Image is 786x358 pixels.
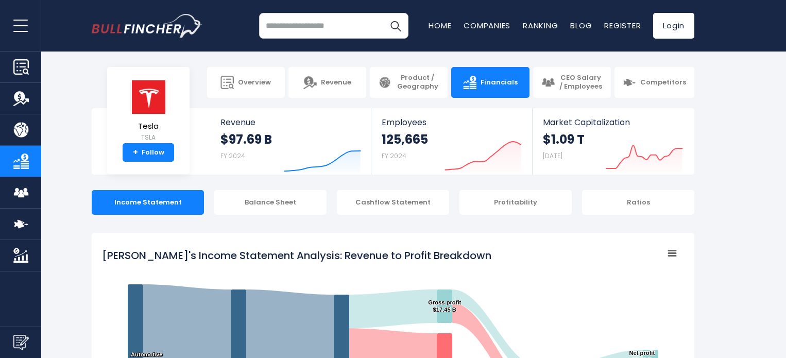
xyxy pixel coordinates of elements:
[288,67,366,98] a: Revenue
[383,13,408,39] button: Search
[382,131,428,147] strong: 125,665
[130,79,167,144] a: Tesla TSLA
[543,131,585,147] strong: $1.09 T
[459,190,572,215] div: Profitability
[533,108,693,175] a: Market Capitalization $1.09 T [DATE]
[428,299,461,313] text: Gross profit $17.45 B
[238,78,271,87] span: Overview
[614,67,694,98] a: Competitors
[207,67,285,98] a: Overview
[214,190,327,215] div: Balance Sheet
[464,20,510,31] a: Companies
[92,14,202,38] img: bullfincher logo
[604,20,641,31] a: Register
[543,151,562,160] small: [DATE]
[582,190,694,215] div: Ratios
[102,248,491,263] tspan: [PERSON_NAME]'s Income Statement Analysis: Revenue to Profit Breakdown
[370,67,448,98] a: Product / Geography
[220,151,245,160] small: FY 2024
[382,151,406,160] small: FY 2024
[130,122,166,131] span: Tesla
[92,14,202,38] a: Go to homepage
[123,143,174,162] a: +Follow
[451,67,529,98] a: Financials
[220,131,272,147] strong: $97.69 B
[533,67,611,98] a: CEO Salary / Employees
[523,20,558,31] a: Ranking
[210,108,371,175] a: Revenue $97.69 B FY 2024
[371,108,532,175] a: Employees 125,665 FY 2024
[337,190,449,215] div: Cashflow Statement
[559,74,603,91] span: CEO Salary / Employees
[640,78,686,87] span: Competitors
[481,78,518,87] span: Financials
[429,20,451,31] a: Home
[92,190,204,215] div: Income Statement
[653,13,694,39] a: Login
[133,148,138,157] strong: +
[543,117,683,127] span: Market Capitalization
[382,117,521,127] span: Employees
[396,74,439,91] span: Product / Geography
[570,20,592,31] a: Blog
[321,78,351,87] span: Revenue
[130,133,166,142] small: TSLA
[220,117,361,127] span: Revenue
